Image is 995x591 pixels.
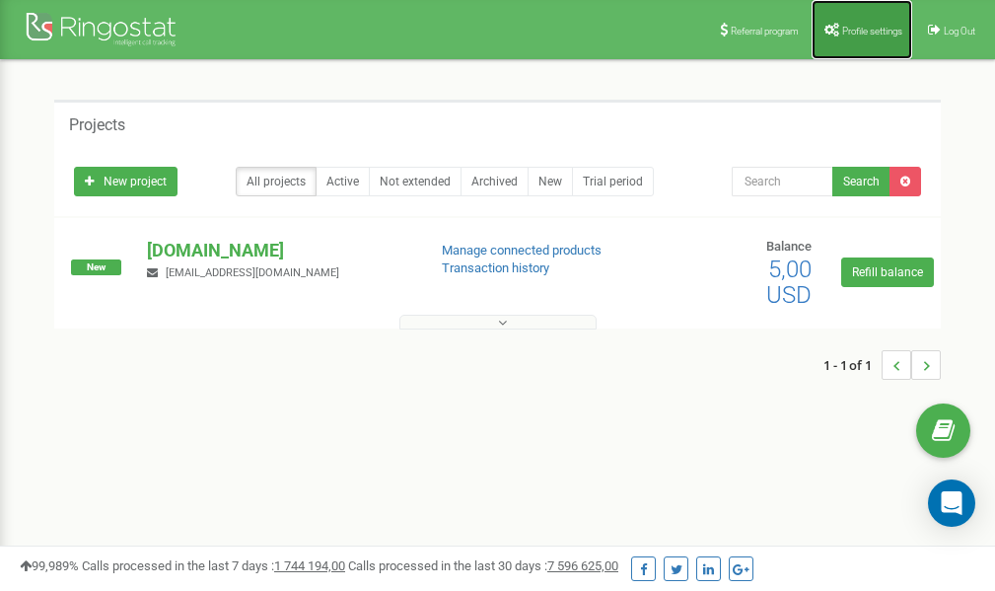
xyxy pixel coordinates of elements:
[766,239,812,254] span: Balance
[274,558,345,573] u: 1 744 194,00
[832,167,890,196] button: Search
[20,558,79,573] span: 99,989%
[732,167,833,196] input: Search
[166,266,339,279] span: [EMAIL_ADDRESS][DOMAIN_NAME]
[147,238,409,263] p: [DOMAIN_NAME]
[236,167,317,196] a: All projects
[442,260,549,275] a: Transaction history
[82,558,345,573] span: Calls processed in the last 7 days :
[928,480,975,527] div: Open Intercom Messenger
[528,167,573,196] a: New
[461,167,529,196] a: Archived
[69,116,125,134] h5: Projects
[841,258,934,287] a: Refill balance
[547,558,618,573] u: 7 596 625,00
[71,259,121,275] span: New
[74,167,178,196] a: New project
[348,558,618,573] span: Calls processed in the last 30 days :
[316,167,370,196] a: Active
[944,26,975,37] span: Log Out
[731,26,799,37] span: Referral program
[842,26,902,37] span: Profile settings
[823,350,882,380] span: 1 - 1 of 1
[823,331,941,400] nav: ...
[766,256,812,309] span: 5,00 USD
[442,243,602,258] a: Manage connected products
[369,167,462,196] a: Not extended
[572,167,654,196] a: Trial period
